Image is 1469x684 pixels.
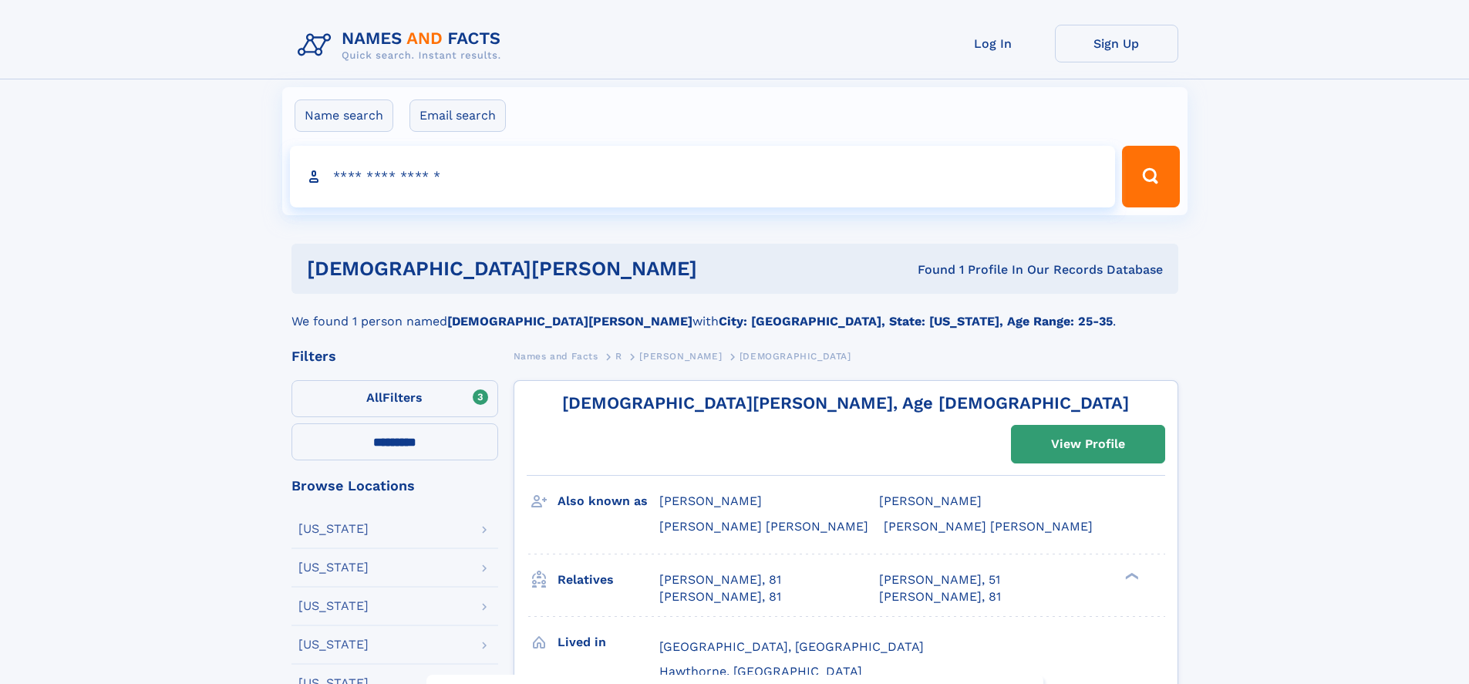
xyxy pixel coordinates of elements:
span: All [366,390,382,405]
input: search input [290,146,1116,207]
h3: Lived in [558,629,659,655]
span: [GEOGRAPHIC_DATA], [GEOGRAPHIC_DATA] [659,639,924,654]
div: We found 1 person named with . [291,294,1178,331]
a: View Profile [1012,426,1164,463]
h3: Also known as [558,488,659,514]
a: [PERSON_NAME], 81 [659,571,781,588]
div: [US_STATE] [298,639,369,651]
div: [US_STATE] [298,600,369,612]
b: City: [GEOGRAPHIC_DATA], State: [US_STATE], Age Range: 25-35 [719,314,1113,329]
a: [PERSON_NAME], 81 [659,588,781,605]
span: Hawthorne, [GEOGRAPHIC_DATA] [659,664,862,679]
a: Names and Facts [514,346,598,366]
span: [PERSON_NAME] [PERSON_NAME] [659,519,868,534]
a: [PERSON_NAME], 81 [879,588,1001,605]
label: Email search [409,99,506,132]
span: R [615,351,622,362]
a: Sign Up [1055,25,1178,62]
span: [PERSON_NAME] [659,494,762,508]
h3: Relatives [558,567,659,593]
a: [PERSON_NAME], 51 [879,571,1000,588]
img: Logo Names and Facts [291,25,514,66]
div: ❯ [1121,571,1140,581]
a: R [615,346,622,366]
div: [US_STATE] [298,523,369,535]
b: [DEMOGRAPHIC_DATA][PERSON_NAME] [447,314,692,329]
label: Name search [295,99,393,132]
div: Browse Locations [291,479,498,493]
div: Filters [291,349,498,363]
h1: [DEMOGRAPHIC_DATA][PERSON_NAME] [307,259,807,278]
a: Log In [932,25,1055,62]
span: [PERSON_NAME] [639,351,722,362]
div: Found 1 Profile In Our Records Database [807,261,1163,278]
span: [DEMOGRAPHIC_DATA] [740,351,851,362]
a: [PERSON_NAME] [639,346,722,366]
div: [US_STATE] [298,561,369,574]
span: [PERSON_NAME] [PERSON_NAME] [884,519,1093,534]
a: [DEMOGRAPHIC_DATA][PERSON_NAME], Age [DEMOGRAPHIC_DATA] [562,393,1129,413]
label: Filters [291,380,498,417]
div: View Profile [1051,426,1125,462]
button: Search Button [1122,146,1179,207]
span: [PERSON_NAME] [879,494,982,508]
